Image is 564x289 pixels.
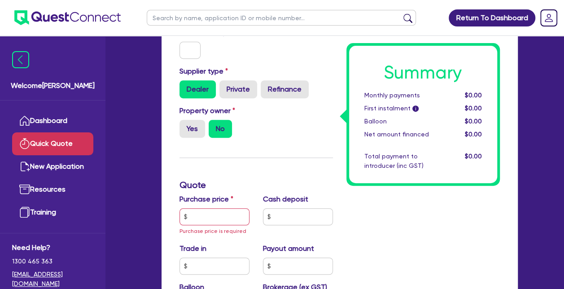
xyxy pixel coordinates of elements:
[19,138,30,149] img: quick-quote
[358,104,445,113] div: First instalment
[12,132,93,155] a: Quick Quote
[209,120,232,138] label: No
[358,117,445,126] div: Balloon
[464,105,481,112] span: $0.00
[261,80,309,98] label: Refinance
[449,9,535,26] a: Return To Dashboard
[358,91,445,100] div: Monthly payments
[464,131,481,138] span: $0.00
[179,66,228,77] label: Supplier type
[12,155,93,178] a: New Application
[19,184,30,195] img: resources
[263,194,308,205] label: Cash deposit
[14,10,121,25] img: quest-connect-logo-blue
[464,118,481,125] span: $0.00
[412,106,419,112] span: i
[219,80,257,98] label: Private
[179,228,246,234] span: Purchase price is required
[147,10,416,26] input: Search by name, application ID or mobile number...
[12,178,93,201] a: Resources
[12,109,93,132] a: Dashboard
[12,257,93,266] span: 1300 465 363
[358,152,445,171] div: Total payment to introducer (inc GST)
[12,51,29,68] img: icon-menu-close
[19,207,30,218] img: training
[12,242,93,253] span: Need Help?
[179,120,205,138] label: Yes
[464,92,481,99] span: $0.00
[179,105,235,116] label: Property owner
[179,180,333,190] h3: Quote
[12,270,93,289] a: [EMAIL_ADDRESS][DOMAIN_NAME]
[537,6,560,30] a: Dropdown toggle
[263,243,314,254] label: Payout amount
[364,62,482,83] h1: Summary
[12,201,93,224] a: Training
[179,243,206,254] label: Trade in
[19,161,30,172] img: new-application
[358,130,445,139] div: Net amount financed
[179,80,216,98] label: Dealer
[464,153,481,160] span: $0.00
[179,194,233,205] label: Purchase price
[11,80,95,91] span: Welcome [PERSON_NAME]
